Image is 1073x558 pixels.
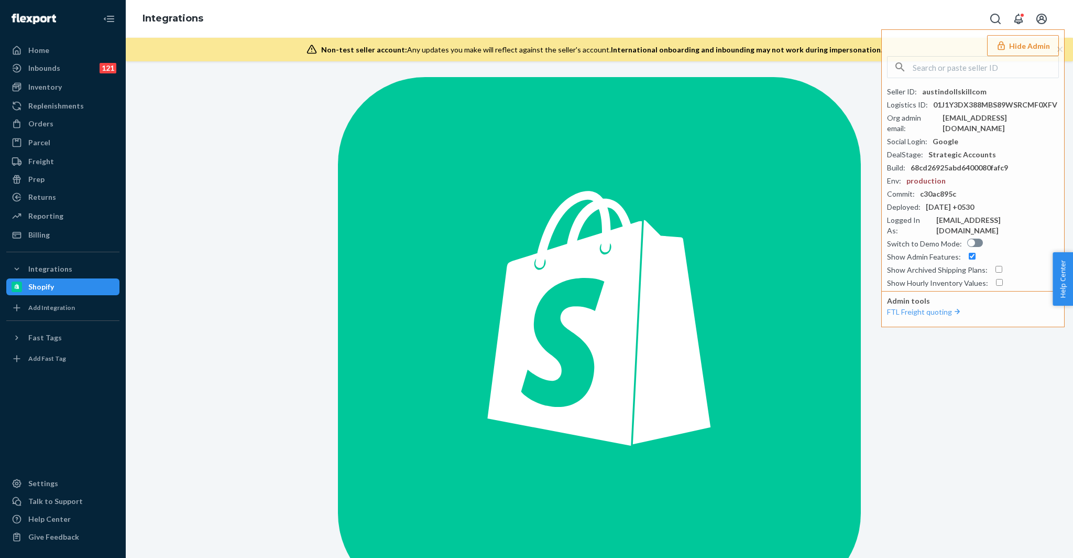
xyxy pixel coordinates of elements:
[28,303,75,312] div: Add Integration
[887,189,915,199] div: Commit :
[985,8,1006,29] button: Open Search Box
[6,208,119,224] a: Reporting
[28,282,54,292] div: Shopify
[887,202,921,212] div: Deployed :
[6,79,119,95] a: Inventory
[28,119,53,129] div: Orders
[987,35,1059,56] button: Hide Admin
[143,13,203,24] a: Integrations
[920,189,956,199] div: c30ac895c
[887,278,988,288] div: Show Hourly Inventory Values :
[887,149,923,160] div: DealStage :
[28,478,58,489] div: Settings
[28,63,60,73] div: Inbounds
[6,329,119,346] button: Fast Tags
[6,475,119,492] a: Settings
[28,532,79,542] div: Give Feedback
[933,100,1057,110] div: 01J1Y3DX388MBS89WSRCMF0XFV
[28,354,66,363] div: Add Fast Tag
[12,14,56,24] img: Flexport logo
[922,87,987,97] div: austindollskillcom
[6,278,119,295] a: Shopify
[6,350,119,367] a: Add Fast Tag
[933,136,958,147] div: Google
[28,101,84,111] div: Replenishments
[1031,8,1052,29] button: Open account menu
[28,211,63,221] div: Reporting
[321,45,882,55] div: Any updates you make will reflect against the seller's account.
[887,136,927,147] div: Social Login :
[887,239,962,249] div: Switch to Demo Mode :
[913,57,1058,78] input: Search or paste seller ID
[6,153,119,170] a: Freight
[28,514,71,524] div: Help Center
[28,192,56,202] div: Returns
[926,202,974,212] div: [DATE] +0530
[936,215,1059,236] div: [EMAIL_ADDRESS][DOMAIN_NAME]
[887,113,937,134] div: Org admin email :
[887,163,905,173] div: Build :
[928,149,996,160] div: Strategic Accounts
[6,134,119,151] a: Parcel
[6,42,119,59] a: Home
[6,171,119,188] a: Prep
[887,87,917,97] div: Seller ID :
[28,45,49,56] div: Home
[1008,8,1029,29] button: Open notifications
[28,332,62,343] div: Fast Tags
[6,98,119,114] a: Replenishments
[28,156,54,167] div: Freight
[887,176,901,186] div: Env :
[611,45,882,54] span: International onboarding and inbounding may not work during impersonation.
[6,227,119,243] a: Billing
[100,63,116,73] div: 121
[28,174,45,185] div: Prep
[28,82,62,92] div: Inventory
[906,176,946,186] div: production
[6,529,119,545] button: Give Feedback
[887,296,1059,306] p: Admin tools
[28,230,50,240] div: Billing
[6,60,119,77] a: Inbounds121
[887,252,961,262] div: Show Admin Features :
[887,100,928,110] div: Logistics ID :
[887,265,988,275] div: Show Archived Shipping Plans :
[887,215,931,236] div: Logged In As :
[6,493,119,510] a: Talk to Support
[6,115,119,132] a: Orders
[6,261,119,277] button: Integrations
[911,163,1008,173] div: 68cd26925abd6400080fafc9
[98,8,119,29] button: Close Navigation
[321,45,407,54] span: Non-test seller account:
[28,496,83,507] div: Talk to Support
[28,264,72,274] div: Integrations
[887,307,962,316] a: FTL Freight quoting
[134,4,212,34] ol: breadcrumbs
[1053,252,1073,306] button: Help Center
[943,113,1059,134] div: [EMAIL_ADDRESS][DOMAIN_NAME]
[28,137,50,148] div: Parcel
[6,189,119,206] a: Returns
[6,299,119,316] a: Add Integration
[6,511,119,528] a: Help Center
